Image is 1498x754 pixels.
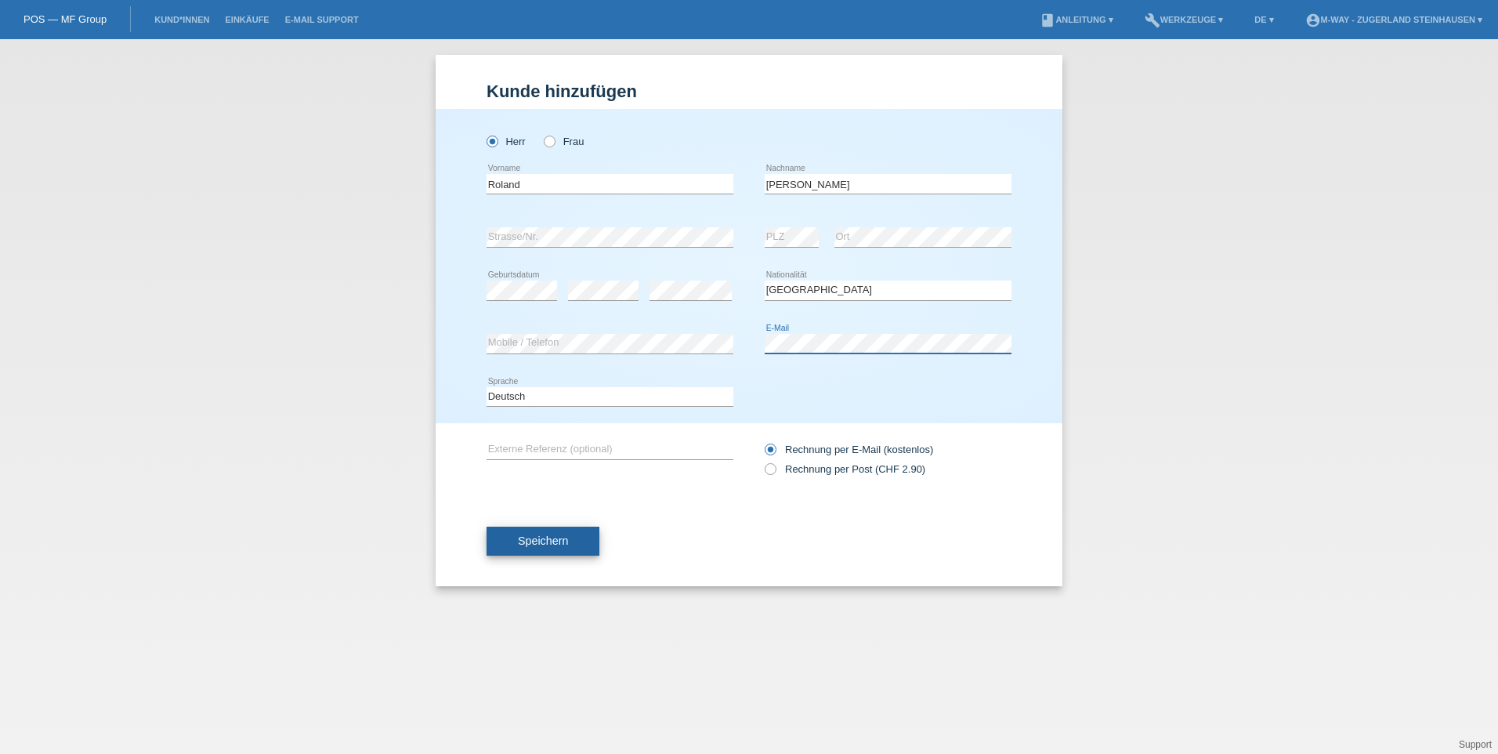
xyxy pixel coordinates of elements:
a: Einkäufe [217,15,277,24]
span: Speichern [518,535,568,547]
i: account_circle [1305,13,1321,28]
a: Support [1459,739,1492,750]
i: book [1040,13,1055,28]
label: Frau [544,136,584,147]
i: build [1145,13,1160,28]
a: DE ▾ [1247,15,1281,24]
input: Herr [487,136,497,146]
label: Herr [487,136,526,147]
a: buildWerkzeuge ▾ [1137,15,1232,24]
a: bookAnleitung ▾ [1032,15,1120,24]
input: Rechnung per E-Mail (kostenlos) [765,444,775,463]
a: E-Mail Support [277,15,367,24]
a: POS — MF Group [24,13,107,25]
input: Frau [544,136,554,146]
button: Speichern [487,527,599,556]
label: Rechnung per E-Mail (kostenlos) [765,444,933,455]
a: Kund*innen [147,15,217,24]
h1: Kunde hinzufügen [487,82,1011,101]
label: Rechnung per Post (CHF 2.90) [765,463,925,475]
input: Rechnung per Post (CHF 2.90) [765,463,775,483]
a: account_circlem-way - Zugerland Steinhausen ▾ [1297,15,1490,24]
